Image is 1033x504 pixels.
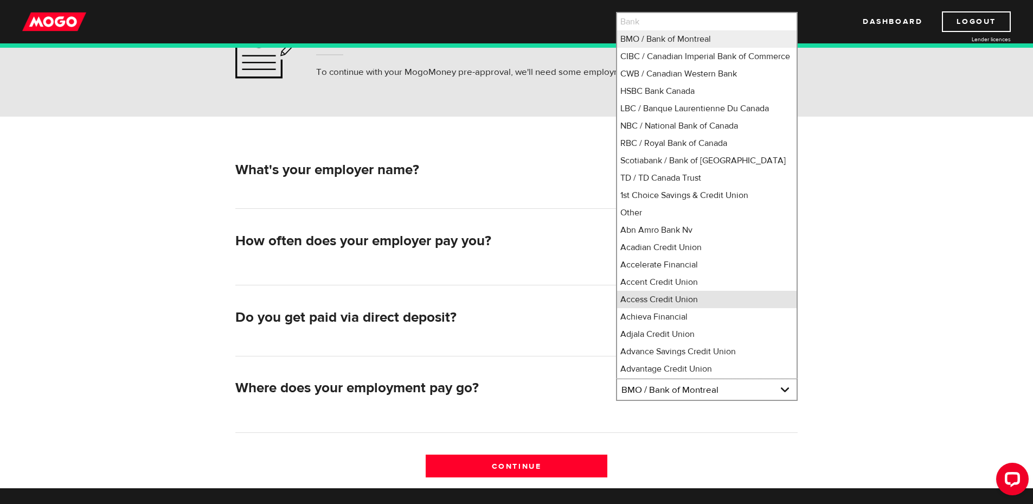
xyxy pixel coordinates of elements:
li: Access Credit Union [617,291,797,308]
a: Lender licences [929,35,1011,43]
li: 1st Choice Savings & Credit Union [617,187,797,204]
iframe: LiveChat chat widget [987,458,1033,504]
h2: How often does your employer pay you? [235,233,607,250]
li: Acadian Credit Union [617,239,797,256]
li: Advantage Online - Central Credit Union [617,378,797,395]
li: Abn Amro Bank Nv [617,221,797,239]
li: Advantage Credit Union [617,360,797,378]
li: Other [617,204,797,221]
input: Continue [426,455,607,477]
li: TD / TD Canada Trust [617,169,797,187]
h2: Do you get paid via direct deposit? [235,309,607,326]
li: Accent Credit Union [617,273,797,291]
li: NBC / National Bank of Canada [617,117,797,135]
a: Dashboard [863,11,922,32]
li: Advance Savings Credit Union [617,343,797,360]
a: Logout [942,11,1011,32]
p: To continue with your MogoMoney pre-approval, we'll need some employment and personal info. [316,66,709,79]
li: Achieva Financial [617,308,797,326]
h2: What's your employer name? [235,162,607,178]
li: Scotiabank / Bank of [GEOGRAPHIC_DATA] [617,152,797,169]
h2: Where does your employment pay go? [235,380,607,397]
li: Bank [617,13,797,30]
li: RBC / Royal Bank of Canada [617,135,797,152]
li: CWB / Canadian Western Bank [617,65,797,82]
img: mogo_logo-11ee424be714fa7cbb0f0f49df9e16ec.png [22,11,86,32]
li: LBC / Banque Laurentienne Du Canada [617,100,797,117]
li: CIBC / Canadian Imperial Bank of Commerce [617,48,797,65]
li: Adjala Credit Union [617,326,797,343]
li: HSBC Bank Canada [617,82,797,100]
li: BMO / Bank of Montreal [617,30,797,48]
li: Accelerate Financial [617,256,797,273]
